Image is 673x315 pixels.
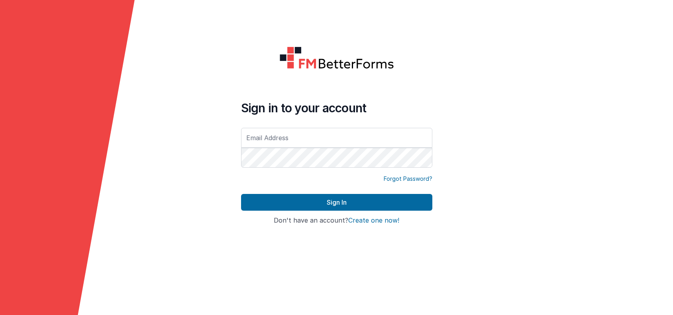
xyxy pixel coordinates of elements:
h4: Don't have an account? [241,217,432,224]
button: Sign In [241,194,432,211]
h4: Sign in to your account [241,101,432,115]
input: Email Address [241,128,432,148]
a: Forgot Password? [384,175,432,183]
button: Create one now! [348,217,399,224]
